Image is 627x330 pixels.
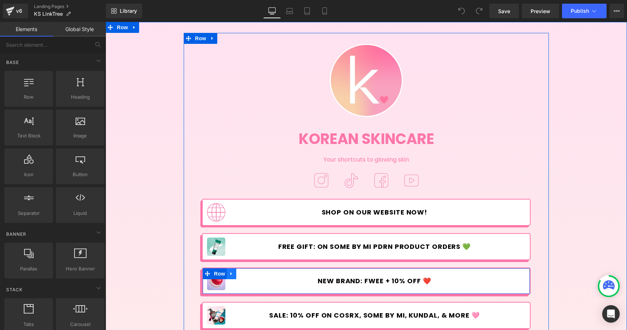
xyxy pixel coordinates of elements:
[96,133,425,142] p: Your shortcuts to glowing skin
[15,6,24,16] div: v6
[602,305,620,323] div: Open Intercom Messenger
[173,221,365,229] span: FREE GIFT: ON SOME BY MI PDRN PRODUCT ORDERS 💚
[128,183,421,198] a: Shop on our website now!
[5,286,23,293] span: Stack
[224,22,297,95] img: Black K logo of Korean Skincare with a pink heart on a pink to yellow gradient
[102,181,120,200] img: Pink planet icon
[562,4,607,18] button: Publish
[107,246,121,257] span: Row
[5,59,20,66] span: Base
[58,132,102,140] span: Image
[7,265,51,273] span: Parallax
[7,209,51,217] span: Separator
[7,171,51,178] span: Icon
[7,320,51,328] span: Tabs
[106,4,142,18] a: New Library
[498,7,510,15] span: Save
[58,320,102,328] span: Carousel
[58,265,102,273] span: Hero Banner
[34,11,63,17] span: KS LinkTree
[88,11,102,22] span: Row
[89,106,432,128] h1: Korean Skincare
[522,4,559,18] a: Preview
[281,4,298,18] a: Laptop
[3,4,28,18] a: v6
[212,255,325,263] span: NEW BRAND: FWEE + 10% OFF ❤️
[121,246,131,257] a: Expand / Collapse
[53,22,106,37] a: Global Style
[34,4,106,10] a: Landing Pages
[263,4,281,18] a: Desktop
[5,231,27,238] span: Banner
[58,209,102,217] span: Liquid
[609,4,624,18] button: More
[298,4,316,18] a: Tablet
[531,7,550,15] span: Preview
[472,4,486,18] button: Redo
[128,286,421,301] a: SALE: 10% OFF ON COSRX, SOME BY MI, KUNDAL, & more 🩷
[164,289,374,297] span: SALE: 10% OFF ON COSRX, SOME BY MI, KUNDAL, & more 🩷
[316,4,333,18] a: Mobile
[58,93,102,101] span: Heading
[102,11,112,22] a: Expand / Collapse
[120,8,137,14] span: Library
[102,284,120,303] img: Back to School
[571,8,589,14] span: Publish
[102,250,120,268] img: Back to School
[216,186,322,194] span: Shop on our website now!
[7,93,51,101] span: Row
[58,171,102,178] span: Button
[7,132,51,140] span: Text Block
[454,4,469,18] button: Undo
[128,217,421,232] a: FREE GIFT: ON SOME BY MI PDRN PRODUCT ORDERS 💚
[102,216,120,234] img: PDRN line
[128,251,421,267] a: NEW BRAND: FWEE + 10% OFF ❤️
